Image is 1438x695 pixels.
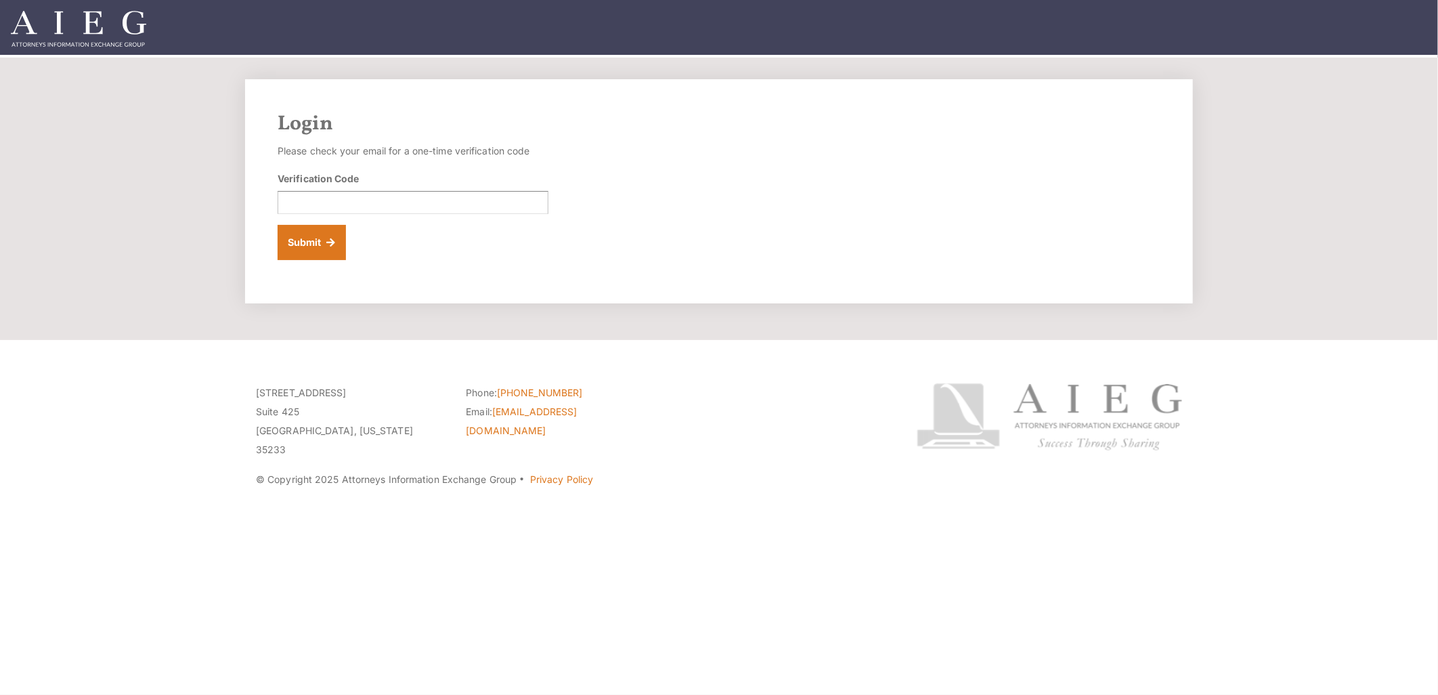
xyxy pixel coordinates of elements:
[256,383,445,459] p: [STREET_ADDRESS] Suite 425 [GEOGRAPHIC_DATA], [US_STATE] 35233
[11,11,146,47] img: Attorneys Information Exchange Group
[256,470,866,489] p: © Copyright 2025 Attorneys Information Exchange Group
[519,479,525,486] span: ·
[466,406,577,436] a: [EMAIL_ADDRESS][DOMAIN_NAME]
[278,112,1160,136] h2: Login
[278,225,346,260] button: Submit
[278,142,548,161] p: Please check your email for a one-time verification code
[466,402,655,440] li: Email:
[466,383,655,402] li: Phone:
[917,383,1182,450] img: Attorneys Information Exchange Group logo
[530,473,593,485] a: Privacy Policy
[497,387,582,398] a: [PHONE_NUMBER]
[278,171,359,186] label: Verification Code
